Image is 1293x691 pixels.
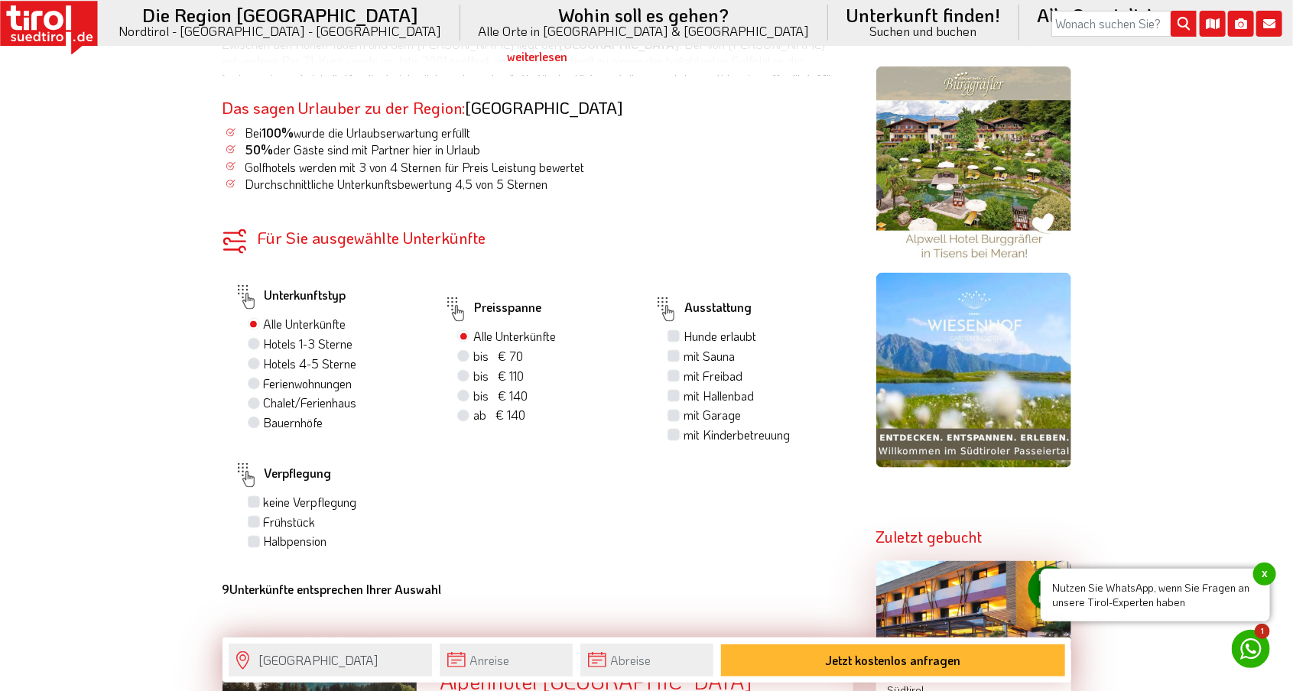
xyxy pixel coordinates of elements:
label: Alle Unterkünfte [473,328,556,345]
li: der Gäste sind mit Partner hier in Urlaub [223,141,853,158]
span: Nutzen Sie WhatsApp, wenn Sie Fragen an unsere Tirol-Experten haben [1041,569,1270,621]
strong: Zuletzt gebucht [876,527,983,547]
small: Nordtirol - [GEOGRAPHIC_DATA] - [GEOGRAPHIC_DATA] [119,24,442,37]
label: mit Sauna [684,348,735,365]
span: 1 [1255,624,1270,639]
label: Frühstück [264,514,316,530]
input: Abreise [580,644,713,676]
label: Hunde erlaubt [684,328,756,345]
label: mit Garage [684,407,741,423]
label: Bauernhöfe [264,414,323,431]
label: Ferienwohnungen [264,375,352,392]
li: Bei wurde die Urlaubserwartung erfüllt [223,125,853,141]
label: Chalet/Ferienhaus [264,394,357,411]
img: burggraefler.jpg [876,67,1071,261]
b: Unterkünfte entsprechen Ihrer Auswahl [223,582,442,598]
label: mit Freibad [684,368,742,384]
div: Für Sie ausgewählte Unterkünfte [223,229,853,245]
label: Ausstattung [654,292,752,327]
a: 1 Nutzen Sie WhatsApp, wenn Sie Fragen an unsere Tirol-Experten habenx [1232,630,1270,668]
img: wiesenhof-sommer.jpg [876,273,1071,468]
button: Jetzt kostenlos anfragen [721,644,1065,676]
span: bis € 110 [473,368,524,384]
i: Fotogalerie [1228,11,1254,37]
input: Wo soll's hingehen? [229,644,432,676]
input: Anreise [440,644,573,676]
li: Golfhotels werden mit 3 von 4 Sternen für Preis Leistung bewertet [223,159,853,176]
label: mit Kinderbetreuung [684,427,790,443]
label: mit Hallenbad [684,388,754,404]
span: ab € 140 [473,407,525,423]
i: Kontakt [1256,11,1282,37]
h3: [GEOGRAPHIC_DATA] [223,99,853,116]
span: bis € 70 [473,348,523,364]
label: Verpflegung [234,458,332,493]
li: Durchschnittliche Unterkunftsbewertung von 5 Sternen [223,176,853,193]
b: 100% [262,125,294,141]
span: 4,5 [456,176,473,192]
i: Karte öffnen [1200,11,1226,37]
div: weiterlesen [223,37,853,76]
label: Hotels 1-3 Sterne [264,336,353,352]
label: Alle Unterkünfte [264,316,346,333]
span: Das sagen Urlauber zu der Region: [223,97,466,118]
small: Alle Orte in [GEOGRAPHIC_DATA] & [GEOGRAPHIC_DATA] [479,24,810,37]
label: Unterkunftstyp [234,280,346,315]
label: keine Verpflegung [264,494,357,511]
span: x [1253,563,1276,586]
label: Halbpension [264,533,327,550]
span: bis € 140 [473,388,528,404]
small: Suchen und buchen [846,24,1001,37]
b: 9 [223,582,230,598]
b: 50% [245,141,274,157]
input: Wonach suchen Sie? [1051,11,1197,37]
label: Hotels 4-5 Sterne [264,355,357,372]
label: Preisspanne [443,292,541,327]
